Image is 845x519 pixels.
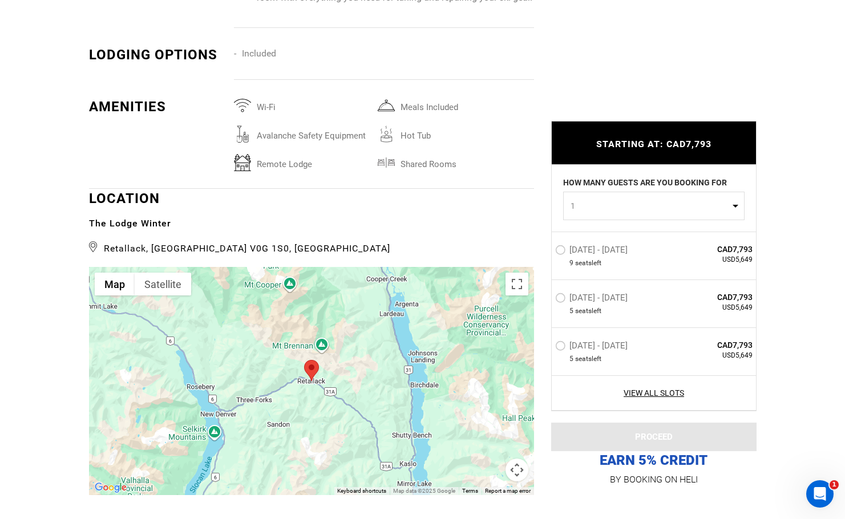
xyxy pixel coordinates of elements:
[395,97,521,112] span: Meals included
[670,303,753,313] span: USD5,649
[571,200,730,212] span: 1
[670,351,753,360] span: USD5,649
[251,154,378,169] span: remote lodge
[234,125,251,143] img: avalanchesafetyequipment.svg
[251,97,378,112] span: Wi-Fi
[588,306,592,316] span: s
[806,480,834,508] iframe: Intercom live chat
[575,354,601,364] span: seat left
[670,291,753,303] span: CAD7,793
[830,480,839,489] span: 1
[89,97,226,116] div: Amenities
[506,273,528,295] button: Toggle fullscreen view
[551,423,757,451] button: PROCEED
[95,273,135,295] button: Show street map
[670,255,753,265] span: USD5,649
[555,387,753,399] a: View All Slots
[395,154,521,169] span: Shared Rooms
[378,97,395,114] img: mealsincluded.svg
[89,238,534,256] span: Retallack, [GEOGRAPHIC_DATA] V0G 1S0, [GEOGRAPHIC_DATA]
[555,293,630,306] label: [DATE] - [DATE]
[135,273,191,295] button: Show satellite imagery
[378,154,395,171] img: sharedrooms.svg
[596,139,711,149] span: STARTING AT: CAD7,793
[551,472,757,488] p: BY BOOKING ON HELI
[575,258,601,268] span: seat left
[251,125,378,140] span: avalanche safety equipment
[569,306,573,316] span: 5
[462,488,478,494] a: Terms (opens in new tab)
[92,480,130,495] img: Google
[89,218,171,229] b: The Lodge Winter
[92,480,130,495] a: Open this area in Google Maps (opens a new window)
[393,488,455,494] span: Map data ©2025 Google
[378,125,395,143] img: hottub.svg
[563,192,745,220] button: 1
[485,488,531,494] a: Report a map error
[670,244,753,255] span: CAD7,793
[506,459,528,481] button: Map camera controls
[89,189,534,256] div: LOCATION
[569,258,573,268] span: 9
[588,354,592,364] span: s
[563,177,727,192] label: HOW MANY GUESTS ARE YOU BOOKING FOR
[337,487,386,495] button: Keyboard shortcuts
[555,340,630,354] label: [DATE] - [DATE]
[234,97,251,114] img: wifi.svg
[575,306,601,316] span: seat left
[234,154,251,171] img: remotelodge.svg
[395,125,521,140] span: hot tub
[234,45,378,62] li: Included
[588,258,592,268] span: s
[569,354,573,364] span: 5
[670,339,753,351] span: CAD7,793
[89,45,226,64] div: Lodging options
[555,245,630,258] label: [DATE] - [DATE]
